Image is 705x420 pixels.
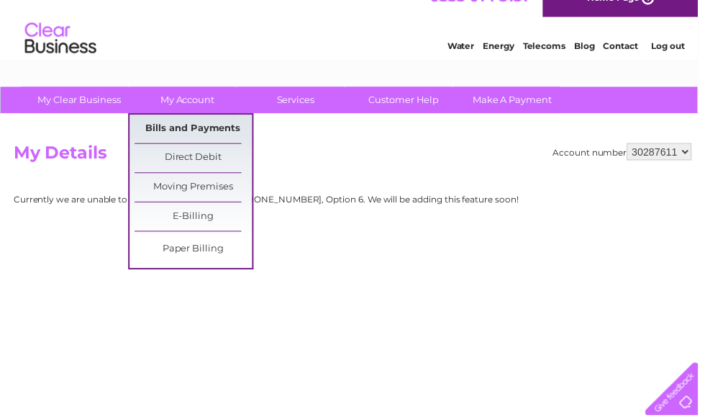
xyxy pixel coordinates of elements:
[136,116,255,145] a: Bills and Payments
[136,175,255,204] a: Moving Premises
[349,88,468,115] a: Customer Help
[528,61,571,72] a: Telecoms
[14,8,693,70] div: Clear Business is a trading name of Verastar Limited (registered in [GEOGRAPHIC_DATA] No. 3667643...
[14,195,524,208] p: Currently we are unable to do this online. Please call [PHONE_NUMBER], Option 6. We will be addin...
[609,61,645,72] a: Contact
[452,61,479,72] a: Water
[136,146,255,174] a: Direct Debit
[658,61,691,72] a: Log out
[434,7,533,25] a: 0333 014 3131
[21,88,140,115] a: My Clear Business
[458,88,577,115] a: Make A Payment
[136,238,255,267] a: Paper Billing
[488,61,519,72] a: Energy
[240,88,358,115] a: Services
[580,61,601,72] a: Blog
[136,205,255,233] a: E-Billing
[14,145,699,172] h2: My Details
[24,37,98,81] img: logo.png
[130,88,249,115] a: My Account
[558,145,699,162] div: Account number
